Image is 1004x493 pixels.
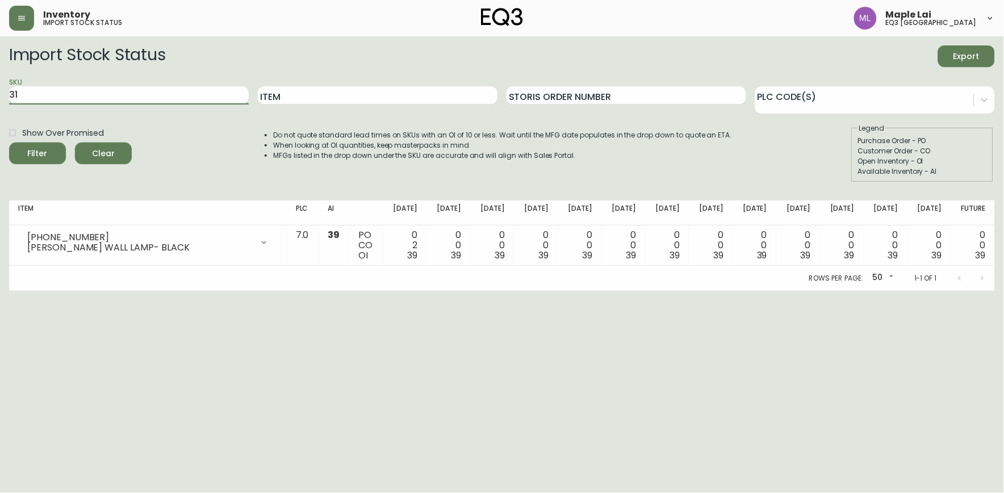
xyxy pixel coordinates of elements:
[820,200,864,225] th: [DATE]
[645,200,689,225] th: [DATE]
[858,136,988,146] div: Purchase Order - PO
[914,273,937,283] p: 1-1 of 1
[426,200,470,225] th: [DATE]
[689,200,733,225] th: [DATE]
[514,200,558,225] th: [DATE]
[947,49,986,64] span: Export
[801,249,811,262] span: 39
[670,249,680,262] span: 39
[582,249,592,262] span: 39
[287,200,319,225] th: PLC
[907,200,951,225] th: [DATE]
[858,166,988,177] div: Available Inventory - AI
[383,200,426,225] th: [DATE]
[626,249,636,262] span: 39
[287,225,319,266] td: 7.0
[22,127,103,139] span: Show Over Promised
[558,200,601,225] th: [DATE]
[9,200,287,225] th: Item
[84,147,123,161] span: Clear
[273,140,732,151] li: When looking at OI quantities, keep masterpacks in mind.
[9,45,165,67] h2: Import Stock Status
[917,230,942,261] div: 0 0
[854,7,877,30] img: 61e28cffcf8cc9f4e300d877dd684943
[495,249,505,262] span: 39
[436,230,461,261] div: 0 0
[538,249,549,262] span: 39
[470,200,514,225] th: [DATE]
[976,249,986,262] span: 39
[829,230,855,261] div: 0 0
[43,19,122,26] h5: import stock status
[858,123,886,133] legend: Legend
[868,269,896,287] div: 50
[654,230,680,261] div: 0 0
[43,10,90,19] span: Inventory
[451,249,461,262] span: 39
[844,249,855,262] span: 39
[27,232,253,243] div: [PHONE_NUMBER]
[319,200,349,225] th: AI
[938,45,995,67] button: Export
[328,228,340,241] span: 39
[359,249,369,262] span: OI
[858,146,988,156] div: Customer Order - CO
[713,249,723,262] span: 39
[273,151,732,161] li: MFGs listed in the drop down under the SKU are accurate and will align with Sales Portal.
[273,130,732,140] li: Do not quote standard lead times on SKUs with an OI of 10 or less. Wait until the MFG date popula...
[951,200,995,225] th: Future
[359,230,374,261] div: PO CO
[75,143,132,164] button: Clear
[407,249,417,262] span: 39
[479,230,505,261] div: 0 0
[392,230,417,261] div: 0 2
[960,230,986,261] div: 0 0
[610,230,636,261] div: 0 0
[886,10,932,19] span: Maple Lai
[18,230,278,255] div: [PHONE_NUMBER][PERSON_NAME] WALL LAMP- BLACK
[873,230,898,261] div: 0 0
[601,200,645,225] th: [DATE]
[9,143,66,164] button: Filter
[888,249,898,262] span: 39
[809,273,863,283] p: Rows per page:
[27,243,253,253] div: [PERSON_NAME] WALL LAMP- BLACK
[742,230,767,261] div: 0 0
[698,230,723,261] div: 0 0
[932,249,942,262] span: 39
[567,230,592,261] div: 0 0
[858,156,988,166] div: Open Inventory - OI
[886,19,977,26] h5: eq3 [GEOGRAPHIC_DATA]
[733,200,776,225] th: [DATE]
[523,230,549,261] div: 0 0
[785,230,811,261] div: 0 0
[481,8,523,26] img: logo
[757,249,767,262] span: 39
[28,147,48,161] div: Filter
[864,200,907,225] th: [DATE]
[776,200,820,225] th: [DATE]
